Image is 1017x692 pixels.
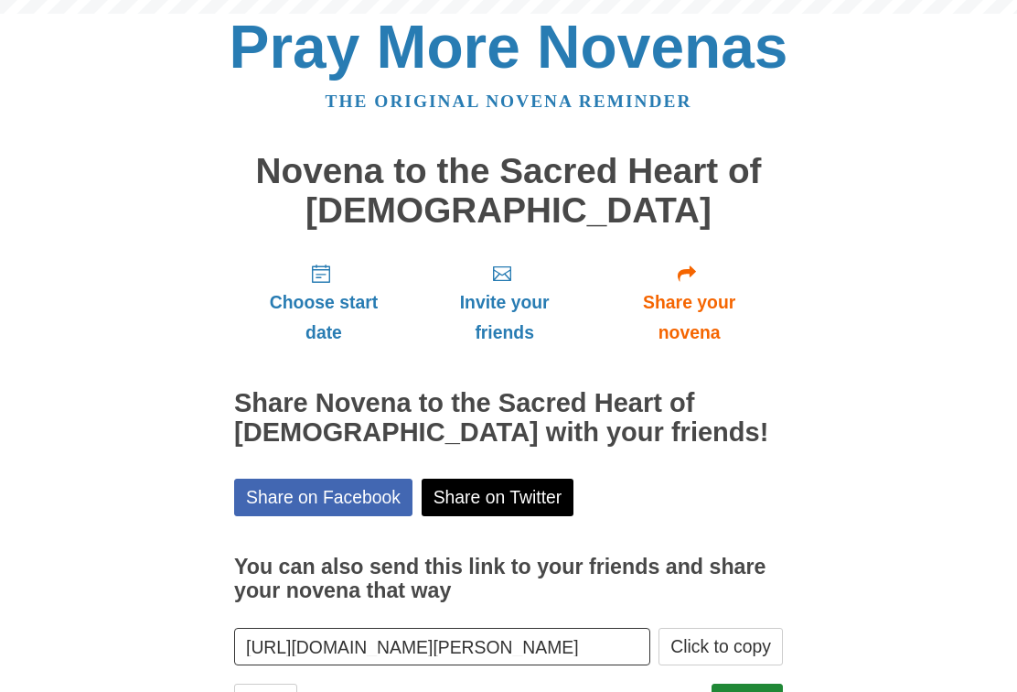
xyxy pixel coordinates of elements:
a: Share your novena [595,248,783,357]
h3: You can also send this link to your friends and share your novena that way [234,556,783,602]
a: The original novena reminder [326,92,692,111]
a: Pray More Novenas [230,13,788,81]
a: Share on Twitter [422,479,574,516]
span: Invite your friends [432,287,577,348]
a: Invite your friends [413,248,595,357]
span: Choose start date [252,287,395,348]
span: Share your novena [614,287,765,348]
a: Share on Facebook [234,479,412,516]
h1: Novena to the Sacred Heart of [DEMOGRAPHIC_DATA] [234,152,783,230]
a: Choose start date [234,248,413,357]
button: Click to copy [658,628,783,665]
h2: Share Novena to the Sacred Heart of [DEMOGRAPHIC_DATA] with your friends! [234,389,783,448]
